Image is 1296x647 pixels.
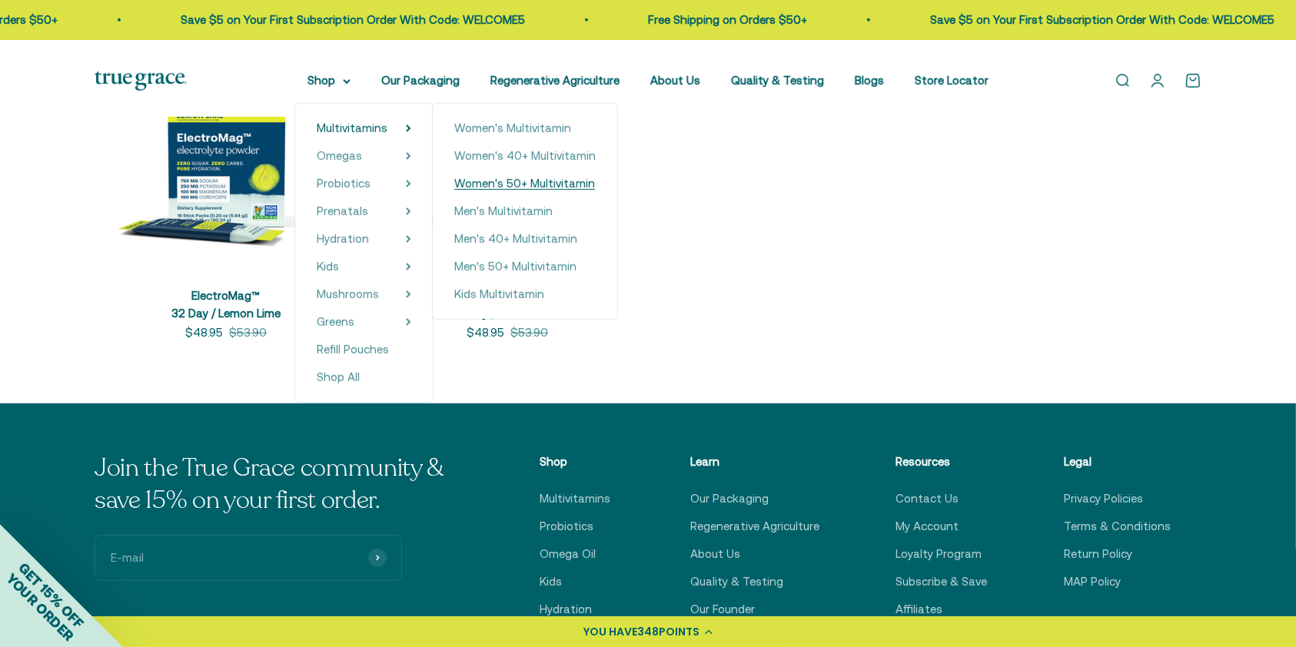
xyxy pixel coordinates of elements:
p: Save $5 on Your First Subscription Order With Code: WELCOME5 [930,11,1274,29]
a: Kids Multivitamin [454,285,596,304]
a: Men's 40+ Multivitamin [454,230,596,248]
span: 348 [637,624,659,639]
a: Store Locator [915,74,989,87]
summary: Probiotics [317,174,411,193]
span: Women's 40+ Multivitamin [454,149,596,162]
span: Women's 50+ Multivitamin [454,177,595,190]
a: Subscribe & Save [896,572,987,591]
a: Hydration [540,600,592,619]
a: Men's 50+ Multivitamin [454,257,596,276]
a: Hydration [317,230,369,248]
span: Multivitamins [317,121,387,134]
a: Women's 50+ Multivitamin [454,174,596,193]
span: Kids Multivitamin [454,287,544,300]
a: Regenerative Agriculture [690,517,819,536]
sale-price: $48.95 [185,323,223,342]
p: Legal [1064,453,1171,471]
span: Prenatals [317,204,368,217]
a: Multivitamins [540,489,610,508]
a: About Us [650,74,700,87]
compare-at-price: $53.90 [510,323,548,342]
span: Women's Multivitamin [454,121,571,134]
a: Return Policy [1064,545,1132,563]
a: Multivitamins [317,119,387,138]
a: Kids [317,257,339,276]
summary: Multivitamins [317,119,411,138]
a: Regenerative Agriculture [490,74,620,87]
span: Omegas [317,149,362,162]
a: MAP Policy [1064,572,1121,591]
sale-price: $48.95 [467,323,504,342]
a: Shop All [317,368,411,387]
a: ElectroMag™32 Day / Watermelon [451,289,563,320]
a: Probiotics [540,517,593,536]
a: Men's Multivitamin [454,202,596,221]
a: Our Packaging [690,489,769,508]
summary: Prenatals [317,202,411,221]
summary: Greens [317,313,411,331]
span: Men's 40+ Multivitamin [454,232,577,245]
a: Blogs [855,74,884,87]
span: Men's 50+ Multivitamin [454,260,577,273]
summary: Mushrooms [317,285,411,304]
p: Join the True Grace community & save 15% on your first order. [95,453,464,516]
a: ElectroMag™32 Day / Lemon Lime [171,289,281,320]
a: Terms & Conditions [1064,517,1171,536]
a: Quality & Testing [731,74,824,87]
a: Quality & Testing [690,572,783,591]
a: Affiliates [896,600,942,619]
span: POINTS [659,624,700,639]
a: Our Packaging [381,74,460,87]
summary: Kids [317,257,411,276]
p: Save $5 on Your First Subscription Order With Code: WELCOME5 [181,11,525,29]
span: Men's Multivitamin [454,204,553,217]
span: YOU HAVE [583,624,637,639]
a: Greens [317,313,354,331]
summary: Hydration [317,230,411,248]
p: Shop [540,453,613,471]
a: Our Founder [690,600,755,619]
a: Women's Multivitamin [454,119,596,138]
a: Probiotics [317,174,371,193]
span: Refill Pouches [317,343,389,356]
span: GET 15% OFF [15,559,87,631]
span: Probiotics [317,177,371,190]
p: Resources [896,453,987,471]
span: Greens [317,315,354,328]
a: Privacy Policies [1064,489,1143,508]
a: Loyalty Program [896,545,982,563]
a: Omegas [317,147,362,165]
summary: Shop [307,71,351,90]
a: Omega Oil [540,545,596,563]
a: Prenatals [317,202,368,221]
span: Mushrooms [317,287,379,300]
span: Kids [317,260,339,273]
p: Learn [690,453,819,471]
span: YOUR ORDER [3,570,77,644]
a: Women's 40+ Multivitamin [454,147,596,165]
a: Mushrooms [317,285,379,304]
a: My Account [896,517,959,536]
compare-at-price: $53.90 [229,323,267,342]
span: Shop All [317,370,360,383]
a: Free Shipping on Orders $50+ [648,13,807,26]
summary: Omegas [317,147,411,165]
a: Contact Us [896,489,959,508]
a: About Us [690,545,740,563]
a: Refill Pouches [317,340,411,359]
a: Kids [540,572,562,591]
img: ElectroMag™ [95,6,357,269]
span: Hydration [317,232,369,245]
